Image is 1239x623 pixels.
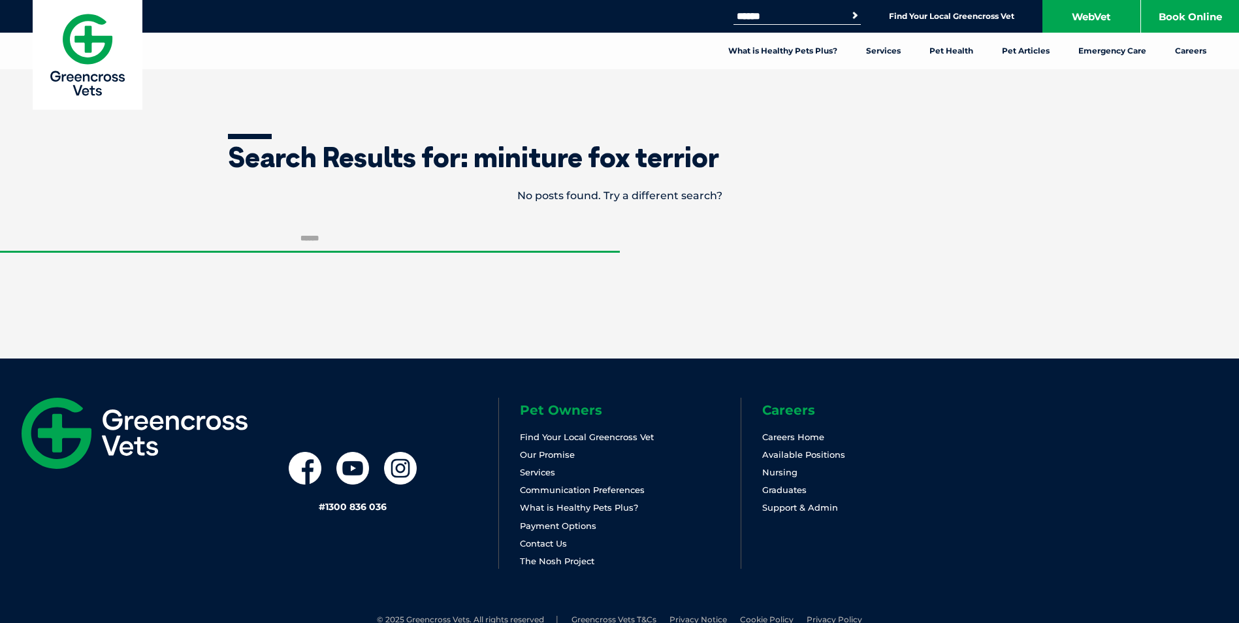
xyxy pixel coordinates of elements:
[762,485,807,495] a: Graduates
[762,502,838,513] a: Support & Admin
[520,502,638,513] a: What is Healthy Pets Plus?
[889,11,1014,22] a: Find Your Local Greencross Vet
[848,9,861,22] button: Search
[988,33,1064,69] a: Pet Articles
[762,404,983,417] h6: Careers
[319,501,387,513] a: #1300 836 036
[1161,33,1221,69] a: Careers
[762,432,824,442] a: Careers Home
[762,467,797,477] a: Nursing
[520,556,594,566] a: The Nosh Project
[915,33,988,69] a: Pet Health
[228,144,1012,171] h1: Search Results for: miniture fox terrior
[520,485,645,495] a: Communication Preferences
[714,33,852,69] a: What is Healthy Pets Plus?
[520,467,555,477] a: Services
[852,33,915,69] a: Services
[520,432,654,442] a: Find Your Local Greencross Vet
[1064,33,1161,69] a: Emergency Care
[762,449,845,460] a: Available Positions
[520,520,596,531] a: Payment Options
[319,501,325,513] span: #
[520,449,575,460] a: Our Promise
[520,404,741,417] h6: Pet Owners
[520,538,567,549] a: Contact Us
